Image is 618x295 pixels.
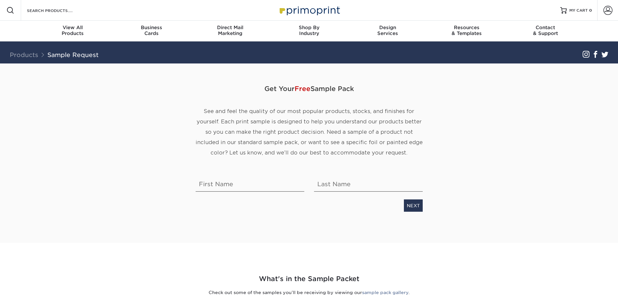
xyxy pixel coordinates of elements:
div: Industry [270,25,348,36]
a: DesignServices [348,21,427,41]
a: Resources& Templates [427,21,506,41]
a: NEXT [404,199,423,212]
input: SEARCH PRODUCTS..... [26,6,90,14]
div: Services [348,25,427,36]
a: Contact& Support [506,21,585,41]
a: Direct MailMarketing [191,21,270,41]
a: Sample Request [47,51,99,58]
span: Direct Mail [191,25,270,30]
h2: What's in the Sample Packet [119,274,499,284]
div: Marketing [191,25,270,36]
div: & Support [506,25,585,36]
span: Shop By [270,25,348,30]
span: 0 [589,8,592,13]
div: Products [33,25,112,36]
span: Business [112,25,191,30]
span: Free [295,85,310,93]
span: Get Your Sample Pack [196,79,423,98]
a: sample pack gallery [362,290,408,295]
span: See and feel the quality of our most popular products, stocks, and finishes for yourself. Each pr... [196,108,423,156]
span: Design [348,25,427,30]
a: View AllProducts [33,21,112,41]
a: Products [10,51,38,58]
a: Shop ByIndustry [270,21,348,41]
span: Contact [506,25,585,30]
div: & Templates [427,25,506,36]
img: Primoprint [277,3,342,17]
span: View All [33,25,112,30]
span: Resources [427,25,506,30]
div: Cards [112,25,191,36]
span: MY CART [569,8,588,13]
a: BusinessCards [112,21,191,41]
